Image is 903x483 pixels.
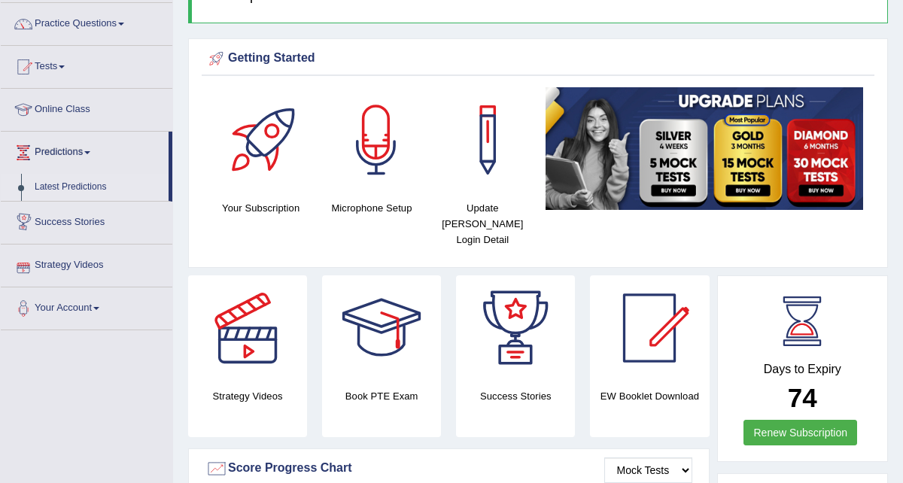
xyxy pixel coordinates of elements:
[28,174,169,201] a: Latest Predictions
[1,245,172,282] a: Strategy Videos
[213,200,309,216] h4: Your Subscription
[546,87,863,210] img: small5.jpg
[188,388,307,404] h4: Strategy Videos
[1,132,169,169] a: Predictions
[435,200,531,248] h4: Update [PERSON_NAME] Login Detail
[734,363,871,376] h4: Days to Expiry
[788,383,817,412] b: 74
[322,388,441,404] h4: Book PTE Exam
[1,3,172,41] a: Practice Questions
[205,457,692,480] div: Score Progress Chart
[1,89,172,126] a: Online Class
[205,47,871,70] div: Getting Started
[590,388,709,404] h4: EW Booklet Download
[324,200,419,216] h4: Microphone Setup
[1,287,172,325] a: Your Account
[456,388,575,404] h4: Success Stories
[743,420,857,445] a: Renew Subscription
[1,46,172,84] a: Tests
[1,202,172,239] a: Success Stories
